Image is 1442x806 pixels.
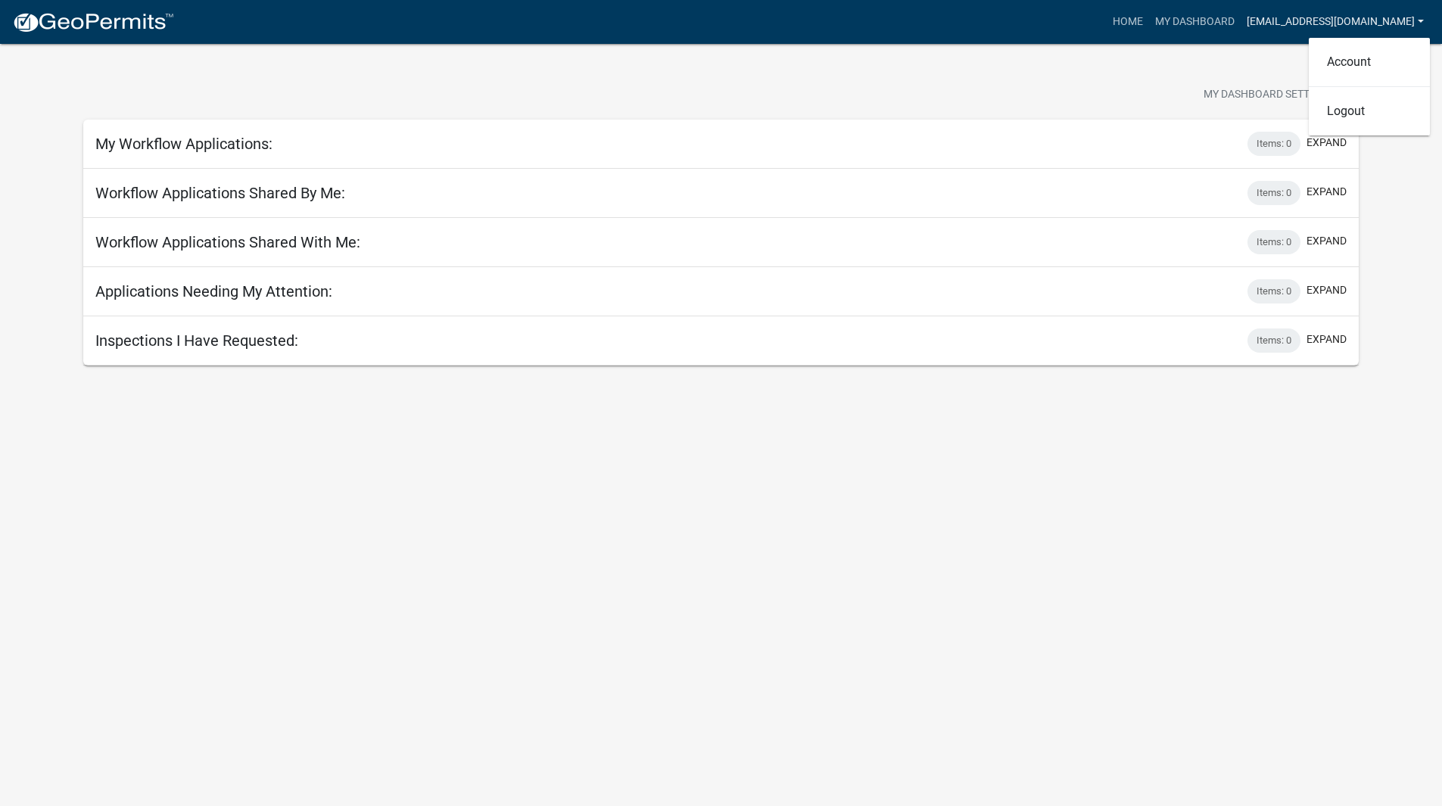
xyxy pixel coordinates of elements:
button: expand [1307,233,1347,249]
h5: Workflow Applications Shared By Me: [95,184,345,202]
div: Items: 0 [1247,230,1300,254]
button: My Dashboard Settingssettings [1191,80,1367,110]
button: expand [1307,282,1347,298]
div: Items: 0 [1247,181,1300,205]
a: Account [1309,44,1430,80]
div: Items: 0 [1247,279,1300,303]
span: My Dashboard Settings [1204,86,1334,104]
button: expand [1307,135,1347,151]
a: My Dashboard [1149,8,1241,36]
h5: My Workflow Applications: [95,135,273,153]
a: Home [1107,8,1149,36]
h5: Applications Needing My Attention: [95,282,332,300]
div: Items: 0 [1247,132,1300,156]
button: expand [1307,331,1347,347]
h5: Inspections I Have Requested: [95,331,298,350]
a: [EMAIL_ADDRESS][DOMAIN_NAME] [1241,8,1430,36]
h5: Workflow Applications Shared With Me: [95,233,360,251]
button: expand [1307,184,1347,200]
div: Items: 0 [1247,328,1300,353]
div: [EMAIL_ADDRESS][DOMAIN_NAME] [1309,38,1430,135]
a: Logout [1309,93,1430,129]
